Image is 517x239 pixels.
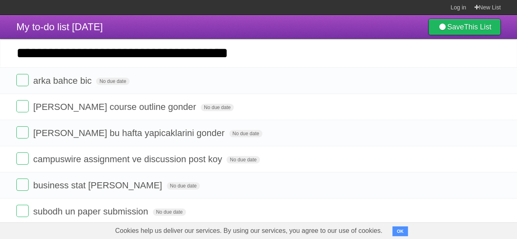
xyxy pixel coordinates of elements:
label: Done [16,74,29,86]
span: arka bahce bic [33,76,94,86]
span: No due date [229,130,262,137]
span: No due date [167,182,200,190]
b: This List [464,23,491,31]
button: OK [392,226,408,236]
span: campuswire assignment ve discussion post koy [33,154,224,164]
span: [PERSON_NAME] bu hafta yapicaklarini gonder [33,128,226,138]
span: My to-do list [DATE] [16,21,103,32]
label: Done [16,205,29,217]
span: subodh un paper submission [33,206,150,217]
label: Done [16,179,29,191]
span: No due date [96,78,129,85]
label: Done [16,126,29,138]
span: business stat [PERSON_NAME] [33,180,164,190]
span: No due date [226,156,260,163]
a: SaveThis List [428,19,501,35]
span: No due date [153,208,186,216]
label: Done [16,152,29,165]
label: Done [16,100,29,112]
span: No due date [201,104,234,111]
span: [PERSON_NAME] course outline gonder [33,102,198,112]
span: Cookies help us deliver our services. By using our services, you agree to our use of cookies. [107,223,391,239]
